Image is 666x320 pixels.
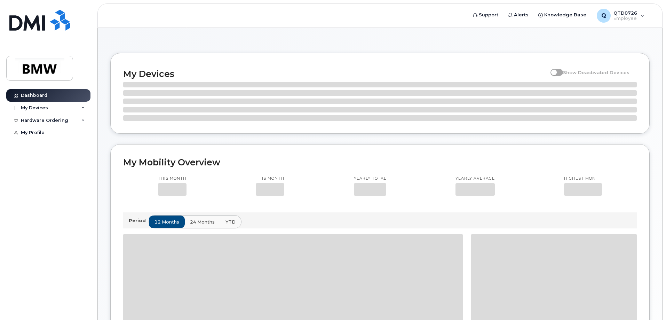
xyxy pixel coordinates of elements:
p: Period [129,217,149,224]
p: Yearly average [455,176,495,181]
p: Highest month [564,176,602,181]
p: This month [158,176,187,181]
span: YTD [225,219,236,225]
p: Yearly total [354,176,386,181]
span: Show Deactivated Devices [563,70,629,75]
h2: My Mobility Overview [123,157,637,167]
p: This month [256,176,284,181]
input: Show Deactivated Devices [550,66,556,71]
h2: My Devices [123,69,547,79]
span: 24 months [190,219,215,225]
